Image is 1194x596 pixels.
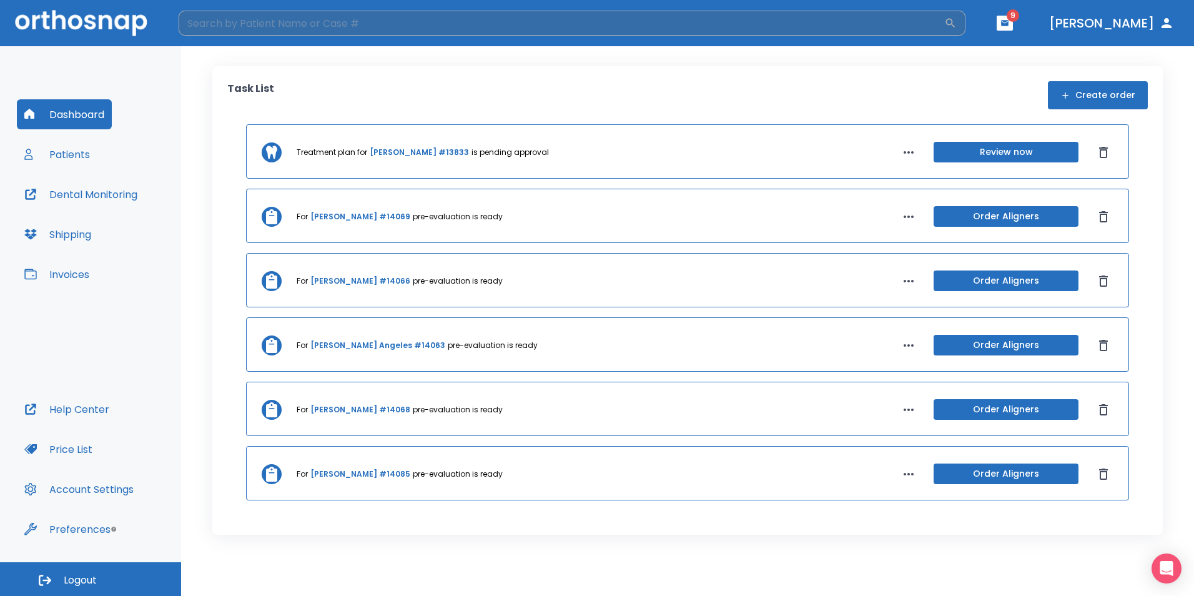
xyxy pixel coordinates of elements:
a: [PERSON_NAME] #13833 [370,147,469,158]
button: Order Aligners [934,464,1078,484]
button: Order Aligners [934,206,1078,227]
button: Invoices [17,259,97,289]
button: Dismiss [1093,142,1113,162]
p: For [297,340,308,351]
button: Preferences [17,514,118,544]
p: pre-evaluation is ready [413,211,503,222]
button: Account Settings [17,474,141,504]
img: Orthosnap [15,10,147,36]
a: [PERSON_NAME] #14085 [310,469,410,480]
button: Price List [17,434,100,464]
p: pre-evaluation is ready [413,469,503,480]
p: Task List [227,81,274,109]
button: Dismiss [1093,271,1113,291]
p: For [297,469,308,480]
button: Dental Monitoring [17,179,145,209]
p: For [297,404,308,415]
a: [PERSON_NAME] #14066 [310,276,410,287]
button: Create order [1048,81,1148,109]
button: Order Aligners [934,399,1078,420]
button: Dismiss [1093,464,1113,484]
a: [PERSON_NAME] #14068 [310,404,410,415]
p: pre-evaluation is ready [413,276,503,287]
a: [PERSON_NAME] #14069 [310,211,410,222]
button: Patients [17,139,97,169]
button: Shipping [17,219,99,249]
p: is pending approval [471,147,549,158]
button: Dashboard [17,99,112,129]
div: Open Intercom Messenger [1152,554,1182,584]
button: Dismiss [1093,207,1113,227]
button: Dismiss [1093,335,1113,355]
p: For [297,276,308,287]
div: Tooltip anchor [108,524,119,535]
p: pre-evaluation is ready [448,340,538,351]
span: Logout [64,574,97,587]
button: [PERSON_NAME] [1044,12,1179,34]
p: For [297,211,308,222]
span: 9 [1007,9,1019,22]
p: pre-evaluation is ready [413,404,503,415]
a: [PERSON_NAME] Angeles #14063 [310,340,445,351]
button: Order Aligners [934,335,1078,355]
p: Treatment plan for [297,147,367,158]
button: Order Aligners [934,271,1078,291]
button: Help Center [17,394,117,424]
button: Review now [934,142,1078,162]
input: Search by Patient Name or Case # [179,11,944,36]
button: Dismiss [1093,400,1113,420]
